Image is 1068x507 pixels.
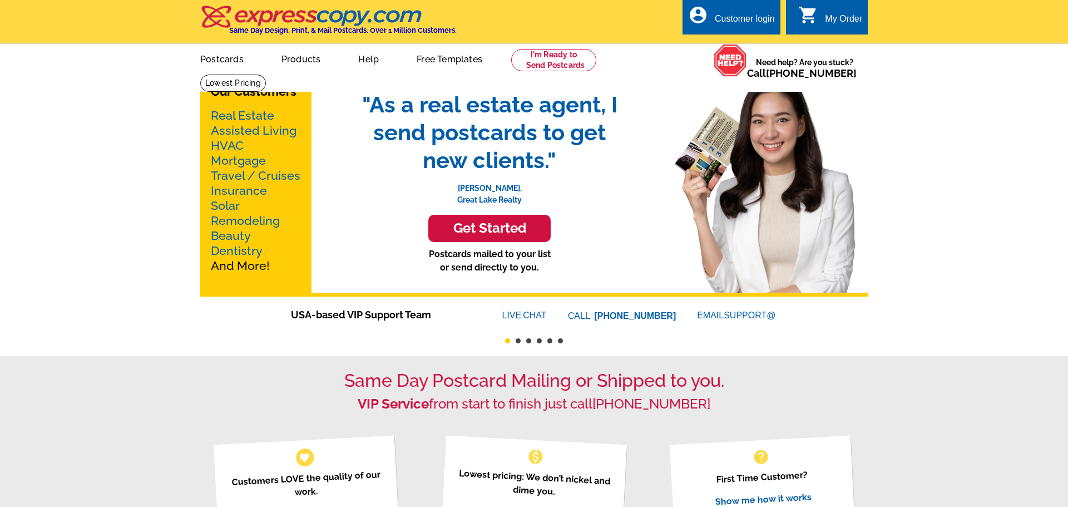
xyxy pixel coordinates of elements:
button: 6 of 6 [558,338,563,343]
a: Insurance [211,184,267,198]
span: help [752,448,770,466]
h2: from start to finish just call [200,396,868,412]
p: [PERSON_NAME], Great Lake Realty [350,174,629,206]
a: Assisted Living [211,124,296,137]
font: LIVE [502,309,523,322]
span: Call [747,67,857,79]
a: Postcards [182,45,261,71]
i: shopping_cart [798,5,818,25]
button: 3 of 6 [526,338,531,343]
a: Show me how it works [715,491,812,507]
div: My Order [825,14,862,29]
a: Dentistry [211,244,263,258]
h4: Same Day Design, Print, & Mail Postcards. Over 1 Million Customers. [229,26,457,35]
p: Lowest pricing: We don’t nickel and dime you. [455,466,612,501]
button: 2 of 6 [516,338,521,343]
button: 5 of 6 [547,338,552,343]
p: First Time Customer? [683,466,840,488]
a: [PHONE_NUMBER] [592,396,710,412]
button: 4 of 6 [537,338,542,343]
h1: Same Day Postcard Mailing or Shipped to you. [200,370,868,391]
a: EMAILSUPPORT@ [697,311,777,320]
a: Mortgage [211,154,266,168]
a: account_circle Customer login [688,12,775,26]
span: monetization_on [527,448,545,466]
a: Real Estate [211,109,274,122]
span: Need help? Are you stuck? [747,57,862,79]
font: CALL [568,309,592,323]
strong: VIP Service [358,396,429,412]
a: Get Started [350,215,629,242]
button: 1 of 6 [505,338,510,343]
a: Solar [211,199,240,213]
a: Same Day Design, Print, & Mail Postcards. Over 1 Million Customers. [200,13,457,35]
font: SUPPORT@ [724,309,777,322]
img: help [714,44,747,77]
a: HVAC [211,139,244,152]
a: Free Templates [399,45,500,71]
span: favorite [299,451,310,463]
a: LIVECHAT [502,311,547,320]
p: Postcards mailed to your list or send directly to you. [350,248,629,274]
a: Remodeling [211,214,280,228]
a: shopping_cart My Order [798,12,862,26]
a: Travel / Cruises [211,169,300,183]
h3: Get Started [442,220,537,237]
span: USA-based VIP Support Team [291,307,469,322]
a: Help [340,45,397,71]
a: [PHONE_NUMBER] [595,311,676,321]
a: [PHONE_NUMBER] [766,67,857,79]
a: Products [264,45,339,71]
p: And More! [211,108,301,273]
span: "As a real estate agent, I send postcards to get new clients." [350,91,629,174]
i: account_circle [688,5,708,25]
div: Customer login [715,14,775,29]
a: Beauty [211,229,251,243]
p: Customers LOVE the quality of our work. [227,467,384,503]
